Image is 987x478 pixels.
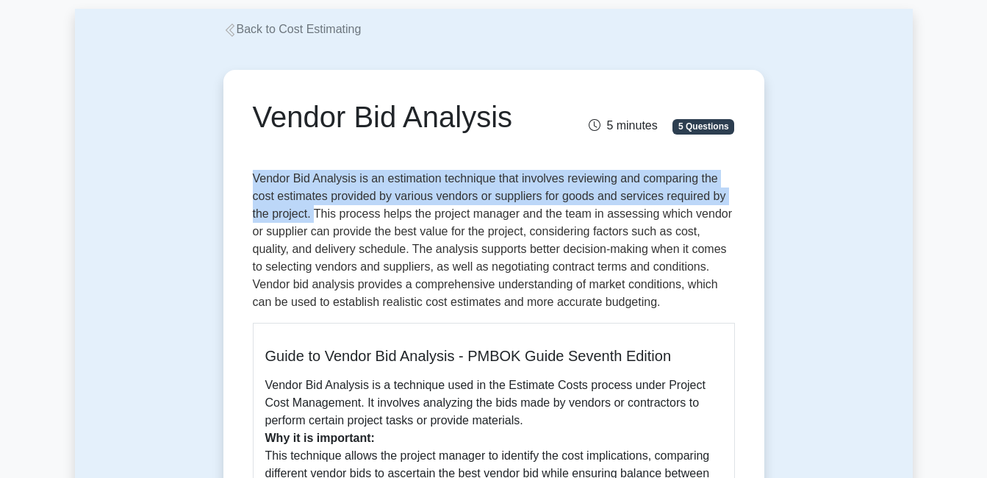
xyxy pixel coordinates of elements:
p: Vendor Bid Analysis is an estimation technique that involves reviewing and comparing the cost est... [253,170,735,311]
h1: Vendor Bid Analysis [253,99,568,135]
span: 5 minutes [589,119,657,132]
span: 5 Questions [672,119,734,134]
a: Back to Cost Estimating [223,23,362,35]
b: Why it is important: [265,432,375,444]
h5: Guide to Vendor Bid Analysis - PMBOK Guide Seventh Edition [265,347,722,365]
